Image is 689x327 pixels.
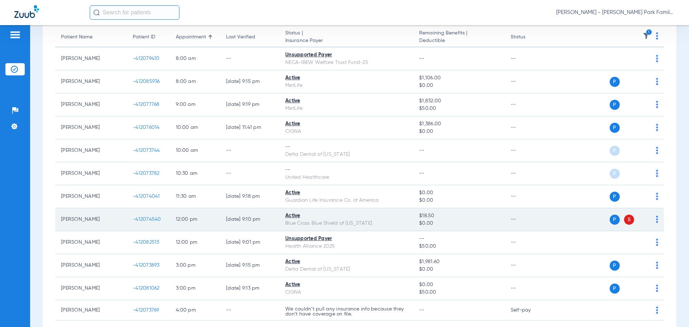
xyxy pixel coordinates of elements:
[419,97,499,105] span: $1,832.00
[133,217,161,222] span: -412074540
[419,74,499,82] span: $1,106.00
[285,197,408,204] div: Guardian Life Insurance Co. of America
[656,55,658,62] img: group-dot-blue.svg
[656,101,658,108] img: group-dot-blue.svg
[419,235,499,243] span: --
[285,97,408,105] div: Active
[505,47,553,70] td: --
[610,146,620,156] span: P
[14,5,39,18] img: Zuub Logo
[220,93,280,116] td: [DATE] 9:19 PM
[285,151,408,158] div: Delta Dental of [US_STATE]
[285,235,408,243] div: Unsupported Payer
[226,33,274,41] div: Last Verified
[133,125,160,130] span: -412076014
[419,212,499,220] span: $18.50
[419,189,499,197] span: $0.00
[61,33,93,41] div: Patient Name
[610,169,620,179] span: P
[556,9,675,16] span: [PERSON_NAME] - [PERSON_NAME] Park Family Dentistry
[220,162,280,185] td: --
[170,162,220,185] td: 10:30 AM
[55,277,127,300] td: [PERSON_NAME]
[505,277,553,300] td: --
[505,116,553,139] td: --
[413,27,505,47] th: Remaining Benefits |
[55,300,127,321] td: [PERSON_NAME]
[643,32,650,39] img: filter.svg
[505,208,553,231] td: --
[220,254,280,277] td: [DATE] 9:15 PM
[285,51,408,59] div: Unsupported Payer
[285,212,408,220] div: Active
[285,82,408,89] div: MetLife
[220,231,280,254] td: [DATE] 9:01 PM
[419,289,499,296] span: $50.00
[285,143,408,151] div: --
[656,307,658,314] img: group-dot-blue.svg
[220,70,280,93] td: [DATE] 9:15 PM
[285,220,408,227] div: Blue Cross Blue Shield of [US_STATE]
[9,31,21,39] img: hamburger-icon
[505,70,553,93] td: --
[170,300,220,321] td: 4:00 PM
[220,300,280,321] td: --
[419,148,425,153] span: --
[55,70,127,93] td: [PERSON_NAME]
[419,243,499,250] span: $50.00
[419,258,499,266] span: $1,981.60
[505,93,553,116] td: --
[55,116,127,139] td: [PERSON_NAME]
[610,123,620,133] span: P
[610,261,620,271] span: P
[170,208,220,231] td: 12:00 PM
[170,231,220,254] td: 12:00 PM
[656,216,658,223] img: group-dot-blue.svg
[505,254,553,277] td: --
[610,284,620,294] span: P
[55,208,127,231] td: [PERSON_NAME]
[133,56,160,61] span: -412079410
[285,281,408,289] div: Active
[226,33,255,41] div: Last Verified
[220,185,280,208] td: [DATE] 9:18 PM
[285,174,408,181] div: United Healthcare
[656,32,658,39] img: group-dot-blue.svg
[505,185,553,208] td: --
[656,170,658,177] img: group-dot-blue.svg
[170,93,220,116] td: 9:00 AM
[505,162,553,185] td: --
[419,128,499,135] span: $0.00
[170,116,220,139] td: 10:00 AM
[419,82,499,89] span: $0.00
[285,128,408,135] div: CIGNA
[133,286,160,291] span: -412081062
[505,300,553,321] td: Self-pay
[656,78,658,85] img: group-dot-blue.svg
[656,124,658,131] img: group-dot-blue.svg
[505,139,553,162] td: --
[656,147,658,154] img: group-dot-blue.svg
[505,231,553,254] td: --
[285,307,408,317] p: We couldn’t pull any insurance info because they don’t have coverage on file.
[176,33,206,41] div: Appointment
[133,263,160,268] span: -412073893
[133,240,159,245] span: -412082513
[285,105,408,112] div: MetLife
[285,120,408,128] div: Active
[55,231,127,254] td: [PERSON_NAME]
[610,215,620,225] span: P
[419,308,425,313] span: --
[133,148,160,153] span: -412073744
[55,185,127,208] td: [PERSON_NAME]
[170,277,220,300] td: 3:00 PM
[280,27,413,47] th: Status |
[90,5,179,20] input: Search for patients
[170,185,220,208] td: 11:30 AM
[133,308,159,313] span: -412073769
[285,258,408,266] div: Active
[220,47,280,70] td: --
[133,79,160,84] span: -412085936
[610,192,620,202] span: P
[419,37,499,45] span: Deductible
